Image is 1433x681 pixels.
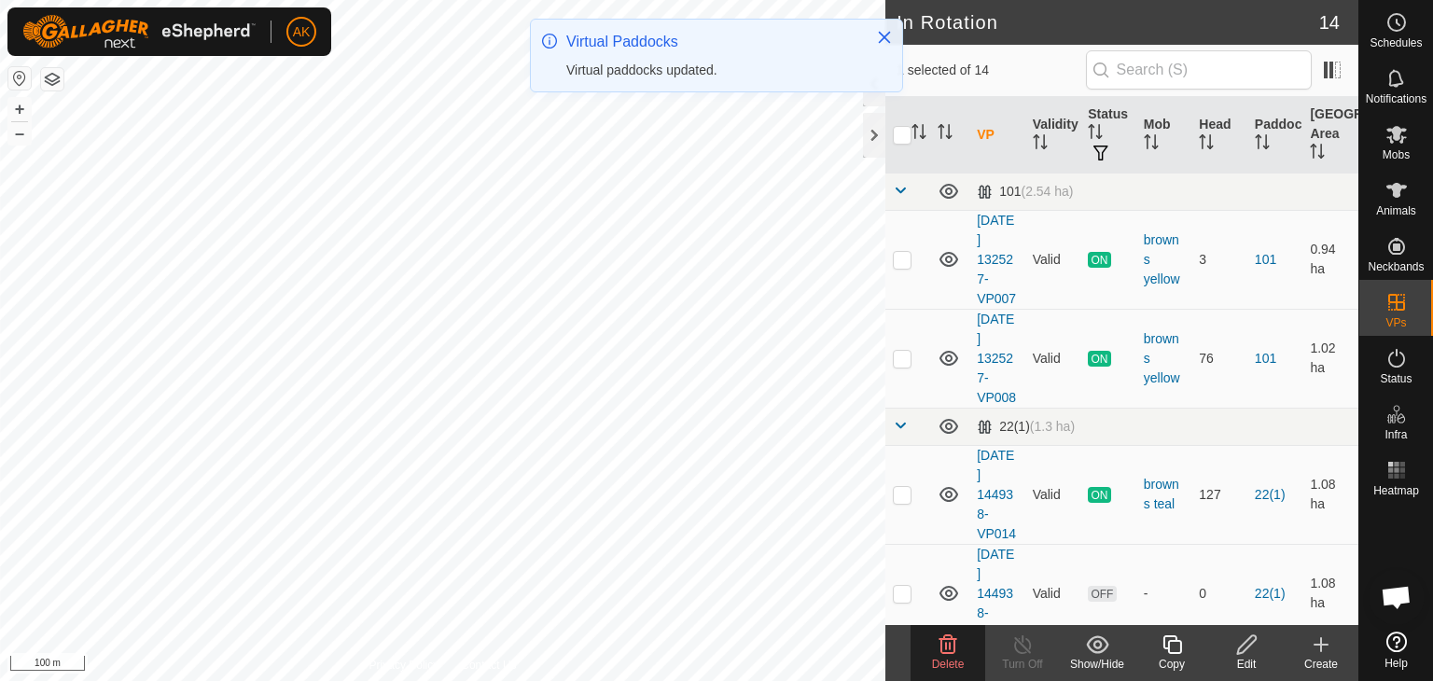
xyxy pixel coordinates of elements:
p-sorticon: Activate to sort [1255,137,1270,152]
p-sorticon: Activate to sort [938,127,953,142]
td: 1.08 ha [1302,544,1358,643]
p-sorticon: Activate to sort [911,127,926,142]
span: Mobs [1383,149,1410,160]
th: Head [1191,97,1247,174]
div: Open chat [1369,569,1425,625]
a: [DATE] 144938-VP015 [977,547,1016,640]
a: 22(1) [1255,487,1286,502]
td: Valid [1025,309,1081,408]
div: 22(1) [977,419,1075,435]
a: 101 [1255,252,1276,267]
button: Map Layers [41,68,63,90]
p-sorticon: Activate to sort [1199,137,1214,152]
div: Create [1284,656,1358,673]
div: Turn Off [985,656,1060,673]
div: browns yellow [1144,230,1185,289]
td: 0.94 ha [1302,210,1358,309]
span: Notifications [1366,93,1426,104]
th: Mob [1136,97,1192,174]
td: 1.08 ha [1302,445,1358,544]
span: (2.54 ha) [1021,184,1073,199]
span: OFF [1088,586,1116,602]
th: Status [1080,97,1136,174]
span: ON [1088,252,1110,268]
span: ON [1088,487,1110,503]
div: browns teal [1144,475,1185,514]
a: [DATE] 144938-VP014 [977,448,1016,541]
p-sorticon: Activate to sort [1144,137,1159,152]
td: 3 [1191,210,1247,309]
div: Virtual paddocks updated. [566,61,857,80]
a: 22(1) [1255,586,1286,601]
a: [DATE] 132527-VP008 [977,312,1016,405]
img: Gallagher Logo [22,15,256,49]
span: Neckbands [1368,261,1424,272]
span: Help [1384,658,1408,669]
h2: In Rotation [897,11,1319,34]
div: Show/Hide [1060,656,1134,673]
span: Heatmap [1373,485,1419,496]
div: - [1144,584,1185,604]
span: ON [1088,351,1110,367]
button: – [8,122,31,145]
th: Paddock [1247,97,1303,174]
td: Valid [1025,445,1081,544]
p-sorticon: Activate to sort [1310,146,1325,161]
div: browns yellow [1144,329,1185,388]
div: Copy [1134,656,1209,673]
p-sorticon: Activate to sort [1033,137,1048,152]
span: Status [1380,373,1412,384]
span: (1.3 ha) [1030,419,1075,434]
button: Reset Map [8,67,31,90]
a: 101 [1255,351,1276,366]
td: 76 [1191,309,1247,408]
td: Valid [1025,210,1081,309]
button: Close [871,24,897,50]
span: Delete [932,658,965,671]
td: Valid [1025,544,1081,643]
span: Animals [1376,205,1416,216]
span: VPs [1385,317,1406,328]
span: 14 [1319,8,1340,36]
th: [GEOGRAPHIC_DATA] Area [1302,97,1358,174]
p-sorticon: Activate to sort [1088,127,1103,142]
td: 127 [1191,445,1247,544]
a: Contact Us [461,657,516,674]
span: AK [293,22,311,42]
button: + [8,98,31,120]
td: 0 [1191,544,1247,643]
a: Help [1359,624,1433,676]
input: Search (S) [1086,50,1312,90]
th: VP [969,97,1025,174]
td: 1.02 ha [1302,309,1358,408]
div: 101 [977,184,1073,200]
span: 1 selected of 14 [897,61,1085,80]
th: Validity [1025,97,1081,174]
a: Privacy Policy [369,657,439,674]
a: [DATE] 132527-VP007 [977,213,1016,306]
span: Infra [1384,429,1407,440]
div: Virtual Paddocks [566,31,857,53]
span: Schedules [1370,37,1422,49]
div: Edit [1209,656,1284,673]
